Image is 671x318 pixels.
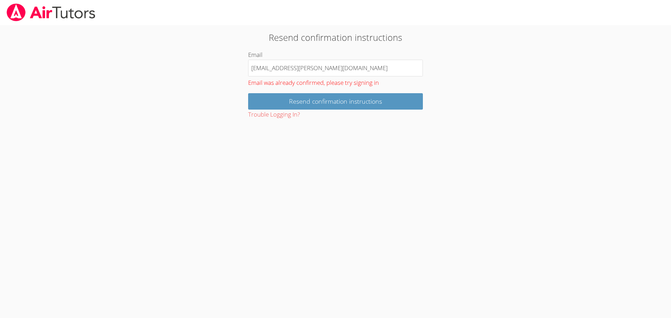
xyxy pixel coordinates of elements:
[154,31,517,44] h2: Resend confirmation instructions
[248,51,262,59] label: Email
[248,76,423,88] div: Email was already confirmed, please try signing in
[6,3,96,21] img: airtutors_banner-c4298cdbf04f3fff15de1276eac7730deb9818008684d7c2e4769d2f7ddbe033.png
[248,110,300,120] button: Trouble Logging In?
[248,93,423,110] input: Resend confirmation instructions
